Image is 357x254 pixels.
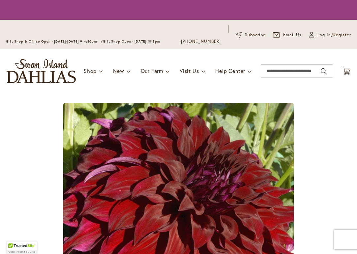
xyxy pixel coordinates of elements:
a: Log In/Register [309,32,351,38]
a: Subscribe [236,32,266,38]
span: Subscribe [245,32,266,38]
a: [PHONE_NUMBER] [181,38,221,45]
span: Email Us [283,32,302,38]
span: Gift Shop Open - [DATE] 10-3pm [103,39,160,44]
span: Log In/Register [317,32,351,38]
span: Shop [84,67,97,74]
span: Help Center [215,67,245,74]
span: Gift Shop & Office Open - [DATE]-[DATE] 9-4:30pm / [6,39,103,44]
span: Visit Us [180,67,199,74]
a: Email Us [273,32,302,38]
iframe: Launch Accessibility Center [5,231,23,249]
span: Our Farm [141,67,163,74]
button: Search [321,66,327,77]
span: New [113,67,124,74]
a: store logo [7,59,76,83]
